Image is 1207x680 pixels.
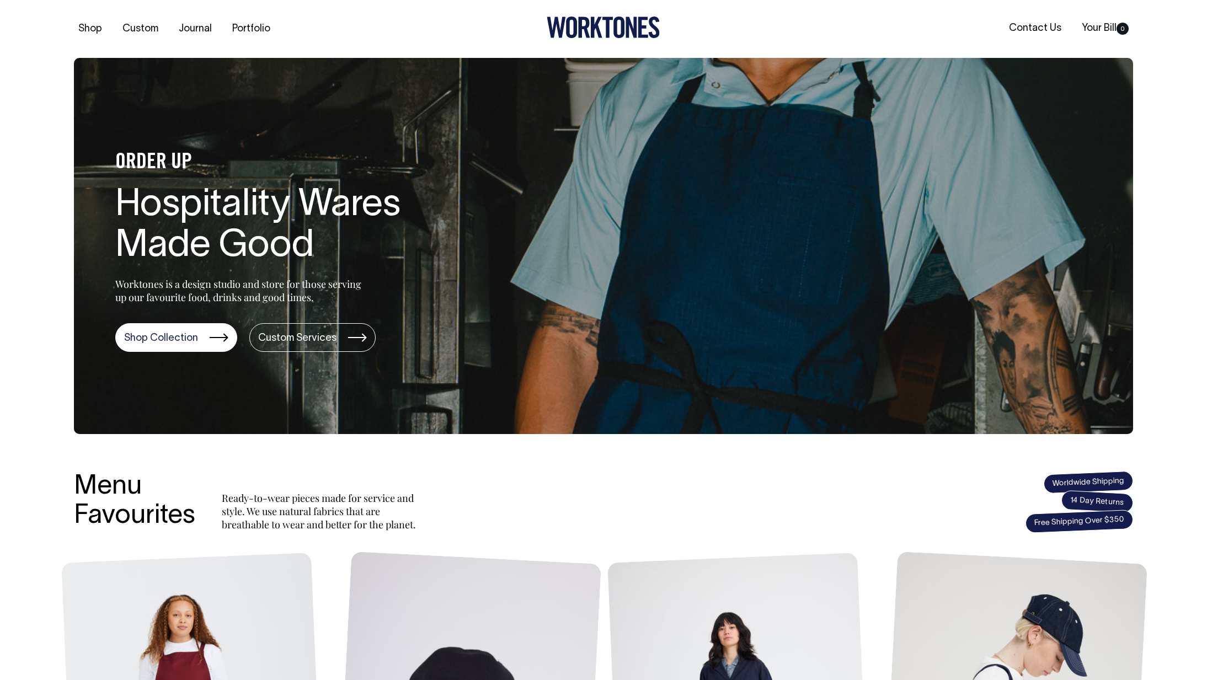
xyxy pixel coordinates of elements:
[1025,510,1133,533] span: Free Shipping Over $350
[115,323,237,352] a: Shop Collection
[222,491,420,531] p: Ready-to-wear pieces made for service and style. We use natural fabrics that are breathable to we...
[74,473,195,531] h3: Menu Favourites
[1117,23,1129,35] span: 0
[118,20,163,38] a: Custom
[1077,19,1133,38] a: Your Bill0
[249,323,376,352] a: Custom Services
[1061,490,1134,513] span: 14 Day Returns
[115,277,366,304] p: Worktones is a design studio and store for those serving up our favourite food, drinks and good t...
[174,20,216,38] a: Journal
[115,185,468,268] h1: Hospitality Wares Made Good
[74,20,106,38] a: Shop
[1043,470,1133,494] span: Worldwide Shipping
[1005,19,1066,38] a: Contact Us
[115,151,468,174] h4: ORDER UP
[228,20,275,38] a: Portfolio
